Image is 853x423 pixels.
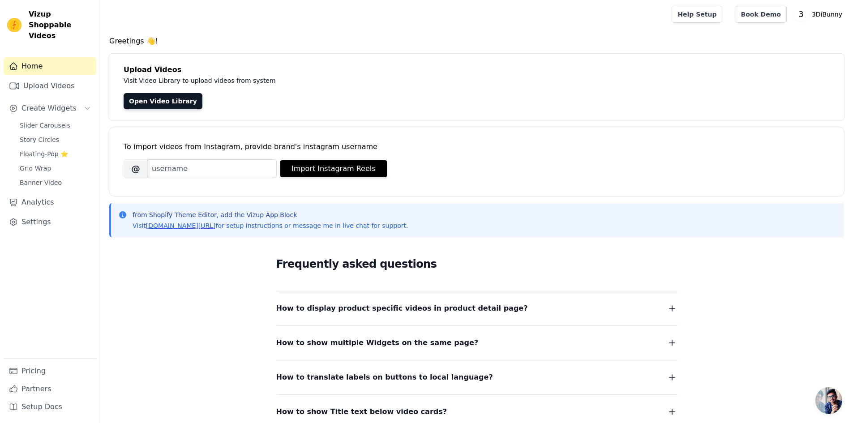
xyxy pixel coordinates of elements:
[280,160,387,177] button: Import Instagram Reels
[14,133,96,146] a: Story Circles
[4,362,96,380] a: Pricing
[20,150,68,158] span: Floating-Pop ⭐
[148,159,277,178] input: username
[276,302,677,315] button: How to display product specific videos in product detail page?
[4,398,96,416] a: Setup Docs
[14,119,96,132] a: Slider Carousels
[20,178,62,187] span: Banner Video
[124,75,525,86] p: Visit Video Library to upload videos from system
[20,164,51,173] span: Grid Wrap
[276,255,677,273] h2: Frequently asked questions
[20,135,59,144] span: Story Circles
[276,371,677,384] button: How to translate labels on buttons to local language?
[109,36,844,47] h4: Greetings 👋!
[124,159,148,178] span: @
[276,302,528,315] span: How to display product specific videos in product detail page?
[20,121,70,130] span: Slider Carousels
[21,103,77,114] span: Create Widgets
[815,387,842,414] a: Ouvrir le chat
[124,141,830,152] div: To import videos from Instagram, provide brand's instagram username
[276,337,677,349] button: How to show multiple Widgets on the same page?
[808,6,846,22] p: 3DiBunny
[133,210,408,219] p: from Shopify Theme Editor, add the Vizup App Block
[276,337,479,349] span: How to show multiple Widgets on the same page?
[14,176,96,189] a: Banner Video
[735,6,786,23] a: Book Demo
[14,148,96,160] a: Floating-Pop ⭐
[124,64,830,75] h4: Upload Videos
[124,93,202,109] a: Open Video Library
[14,162,96,175] a: Grid Wrap
[276,371,493,384] span: How to translate labels on buttons to local language?
[4,193,96,211] a: Analytics
[4,213,96,231] a: Settings
[4,77,96,95] a: Upload Videos
[4,380,96,398] a: Partners
[29,9,93,41] span: Vizup Shoppable Videos
[276,406,447,418] span: How to show Title text below video cards?
[133,221,408,230] p: Visit for setup instructions or message me in live chat for support.
[672,6,722,23] a: Help Setup
[146,222,216,229] a: [DOMAIN_NAME][URL]
[276,406,677,418] button: How to show Title text below video cards?
[4,99,96,117] button: Create Widgets
[794,6,846,22] button: 3 3DiBunny
[798,10,803,19] text: 3
[4,57,96,75] a: Home
[7,18,21,32] img: Vizup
